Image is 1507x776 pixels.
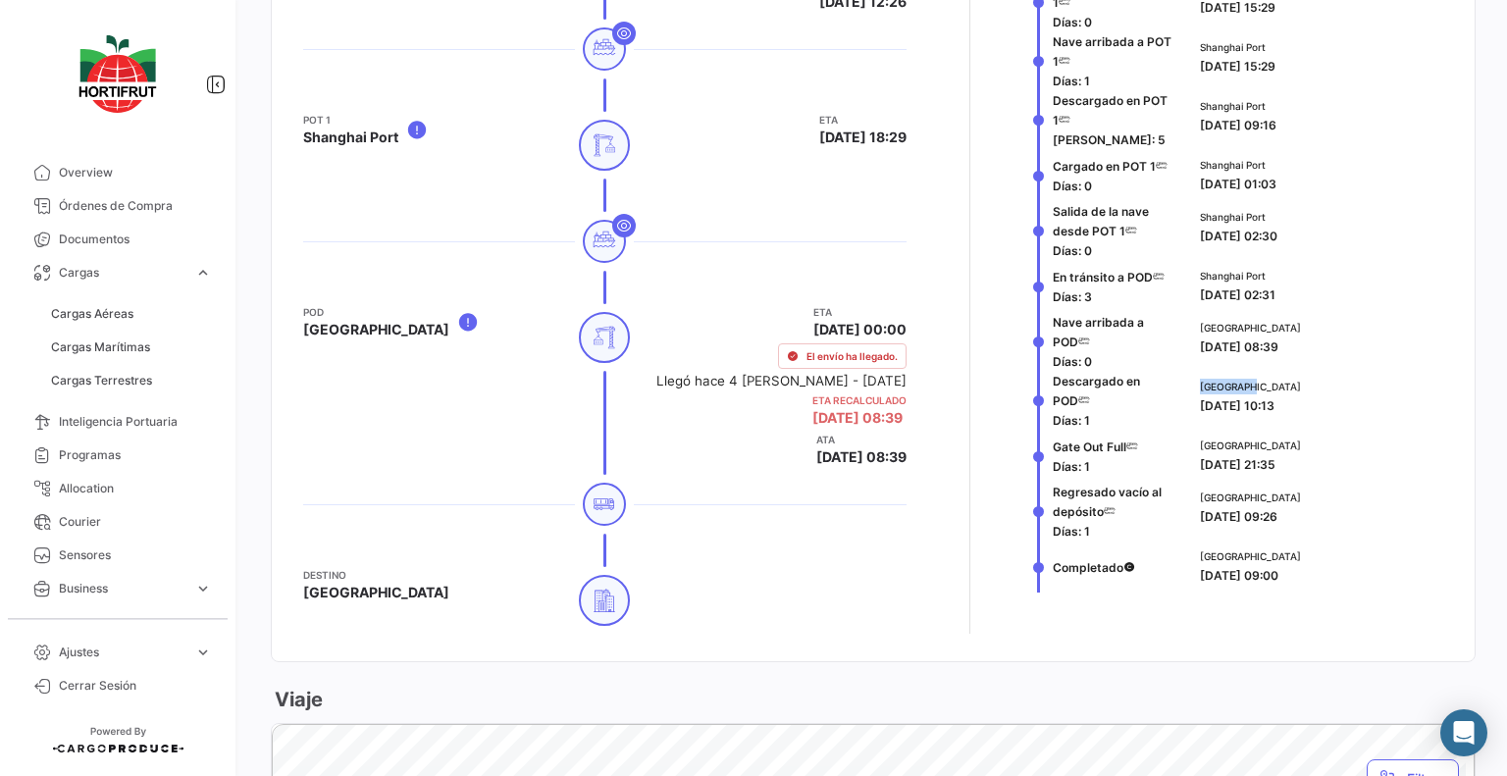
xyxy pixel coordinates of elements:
span: [DATE] 09:00 [1200,568,1278,583]
span: [GEOGRAPHIC_DATA] [1200,320,1301,336]
span: [DATE] 10:13 [1200,398,1274,413]
span: [PERSON_NAME]: 5 [1053,132,1166,147]
span: [GEOGRAPHIC_DATA] [303,320,449,339]
span: [DATE] 18:29 [819,128,907,147]
img: logo-hortifrut.svg [69,24,167,125]
span: Sensores [59,546,212,564]
app-card-info-title: POD [303,304,449,320]
app-card-info-title: ETA [819,112,907,128]
span: Allocation [59,480,212,497]
span: Cargas Terrestres [51,372,152,389]
span: expand_more [194,644,212,661]
span: Cargado en POT 1 [1053,159,1156,174]
span: Courier [59,513,212,531]
a: Cargas Marítimas [43,333,220,362]
h3: Viaje [271,686,323,713]
app-card-info-title: Destino [303,567,449,583]
span: Regresado vacío al depósito [1053,485,1162,519]
a: Inteligencia Portuaria [16,405,220,439]
span: [DATE] 01:03 [1200,177,1276,191]
span: Shanghai Port [1200,98,1276,114]
span: Salida de la nave desde POT 1 [1053,204,1149,238]
a: Allocation [16,472,220,505]
span: Días: 0 [1053,354,1092,369]
span: Programas [59,446,212,464]
app-card-info-title: ETA [813,304,907,320]
span: En tránsito a POD [1053,270,1153,285]
span: [DATE] 09:16 [1200,118,1276,132]
span: [GEOGRAPHIC_DATA] [1200,490,1301,505]
span: Business [59,580,186,597]
span: Cargas Marítimas [51,338,150,356]
span: expand_more [194,264,212,282]
span: Cargas Aéreas [51,305,133,323]
span: El envío ha llegado. [806,348,898,364]
span: Días: 0 [1053,15,1092,29]
span: [DATE] 00:00 [813,320,907,339]
a: Courier [16,505,220,539]
a: Cargas Aéreas [43,299,220,329]
span: Shanghai Port [1200,209,1277,225]
span: Cargas [59,264,186,282]
span: expand_more [194,580,212,597]
span: Documentos [59,231,212,248]
span: [GEOGRAPHIC_DATA] [303,583,449,602]
span: Inteligencia Portuaria [59,413,212,431]
span: [DATE] 21:35 [1200,457,1275,472]
span: [DATE] 09:26 [1200,509,1277,524]
app-card-info-title: ATA [816,432,907,447]
a: Sensores [16,539,220,572]
span: Días: 1 [1053,459,1090,474]
span: Descargado en POT 1 [1053,93,1168,128]
small: Llegó hace 4 [PERSON_NAME] - [DATE] [656,373,907,388]
span: Shanghai Port [1200,268,1275,284]
span: Gate Out Full [1053,440,1126,454]
span: Completado [1053,560,1123,575]
span: [DATE] 08:39 [1200,339,1278,354]
span: Días: 0 [1053,179,1092,193]
span: [DATE] 08:39 [812,409,903,426]
span: Shanghai Port [1200,157,1276,173]
span: Shanghai Port [1200,39,1275,55]
span: [GEOGRAPHIC_DATA] [1200,438,1301,453]
span: Nave arribada a POD [1053,315,1144,349]
span: [GEOGRAPHIC_DATA] [1200,548,1301,564]
span: Días: 1 [1053,74,1090,88]
span: Cerrar Sesión [59,677,212,695]
span: Días: 3 [1053,289,1092,304]
a: Documentos [16,223,220,256]
span: [GEOGRAPHIC_DATA] [1200,379,1301,394]
span: Shanghai Port [303,128,398,147]
span: Días: 0 [1053,243,1092,258]
a: Cargas Terrestres [43,366,220,395]
span: Órdenes de Compra [59,197,212,215]
app-card-info-title: POT 1 [303,112,398,128]
span: Overview [59,164,212,181]
span: [DATE] 15:29 [1200,59,1275,74]
span: Descargado en POD [1053,374,1140,408]
span: Nave arribada a POT 1 [1053,34,1171,69]
span: Ajustes [59,644,186,661]
span: [DATE] 08:39 [816,447,907,467]
a: Overview [16,156,220,189]
span: Días: 1 [1053,524,1090,539]
a: Órdenes de Compra [16,189,220,223]
span: Días: 1 [1053,413,1090,428]
a: Programas [16,439,220,472]
span: [DATE] 02:30 [1200,229,1277,243]
div: Abrir Intercom Messenger [1440,709,1487,756]
app-card-info-title: ETA Recalculado [812,392,907,408]
span: [DATE] 02:31 [1200,287,1275,302]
